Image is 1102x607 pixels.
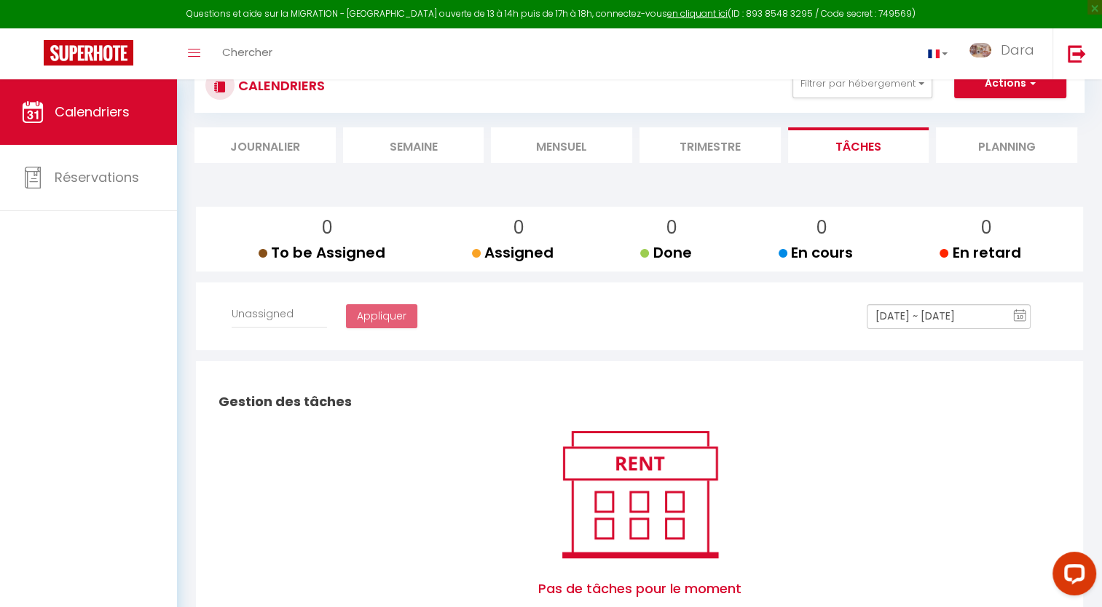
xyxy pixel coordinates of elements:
[954,69,1066,98] button: Actions
[959,28,1052,79] a: ... Dara
[639,127,781,163] li: Trimestre
[346,304,417,329] button: Appliquer
[259,242,385,263] span: To be Assigned
[867,304,1031,329] input: Select Date Range
[55,168,139,186] span: Réservations
[491,127,632,163] li: Mensuel
[343,127,484,163] li: Semaine
[44,40,133,66] img: Super Booking
[640,242,691,263] span: Done
[472,242,554,263] span: Assigned
[222,44,272,60] span: Chercher
[779,242,853,263] span: En cours
[792,69,932,98] button: Filtrer par hébergement
[667,7,728,20] a: en cliquant ici
[194,127,336,163] li: Journalier
[1017,314,1024,320] text: 10
[235,69,325,102] h3: CALENDRIERS
[1001,41,1034,59] span: Dara
[969,43,991,57] img: ...
[951,214,1020,242] p: 0
[211,28,283,79] a: Chercher
[547,424,733,564] img: rent.png
[936,127,1077,163] li: Planning
[484,214,554,242] p: 0
[1041,546,1102,607] iframe: LiveChat chat widget
[652,214,691,242] p: 0
[788,127,929,163] li: Tâches
[790,214,853,242] p: 0
[1068,44,1086,63] img: logout
[270,214,385,242] p: 0
[215,379,1064,424] h2: Gestion des tâches
[55,103,130,121] span: Calendriers
[940,242,1020,263] span: En retard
